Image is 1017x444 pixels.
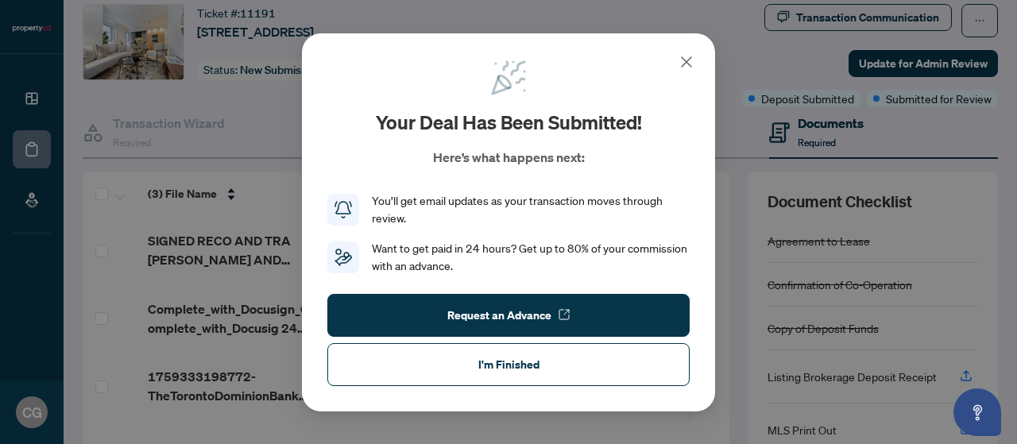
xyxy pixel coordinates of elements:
[372,240,690,275] div: Want to get paid in 24 hours? Get up to 80% of your commission with an advance.
[372,192,690,227] div: You’ll get email updates as your transaction moves through review.
[447,302,551,327] span: Request an Advance
[327,342,690,385] button: I'm Finished
[953,388,1001,436] button: Open asap
[327,293,690,336] button: Request an Advance
[376,110,642,135] h2: Your deal has been submitted!
[433,148,585,167] p: Here’s what happens next:
[478,351,539,376] span: I'm Finished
